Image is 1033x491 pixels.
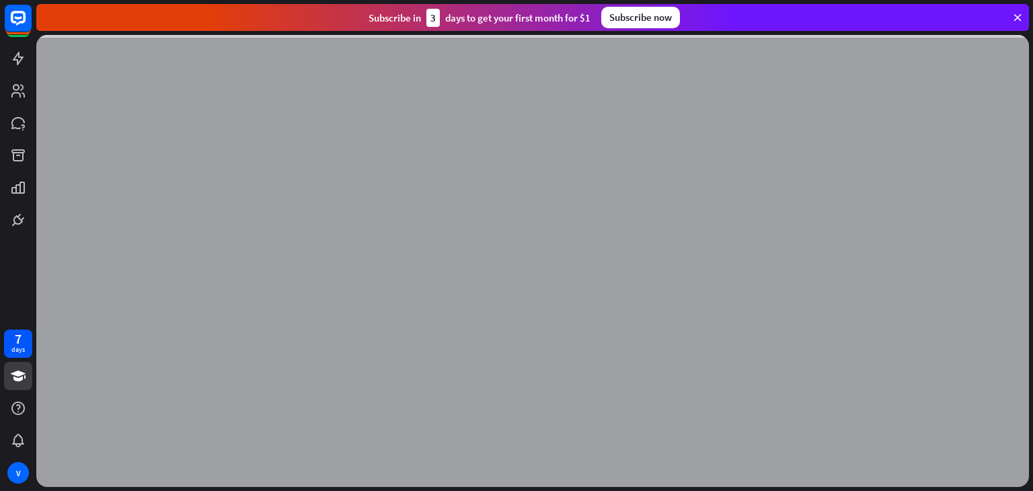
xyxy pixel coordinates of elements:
div: Subscribe now [601,7,680,28]
div: Subscribe in days to get your first month for $1 [369,9,590,27]
div: 3 [426,9,440,27]
div: V [7,462,29,484]
div: days [11,345,25,354]
a: 7 days [4,330,32,358]
div: 7 [15,333,22,345]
